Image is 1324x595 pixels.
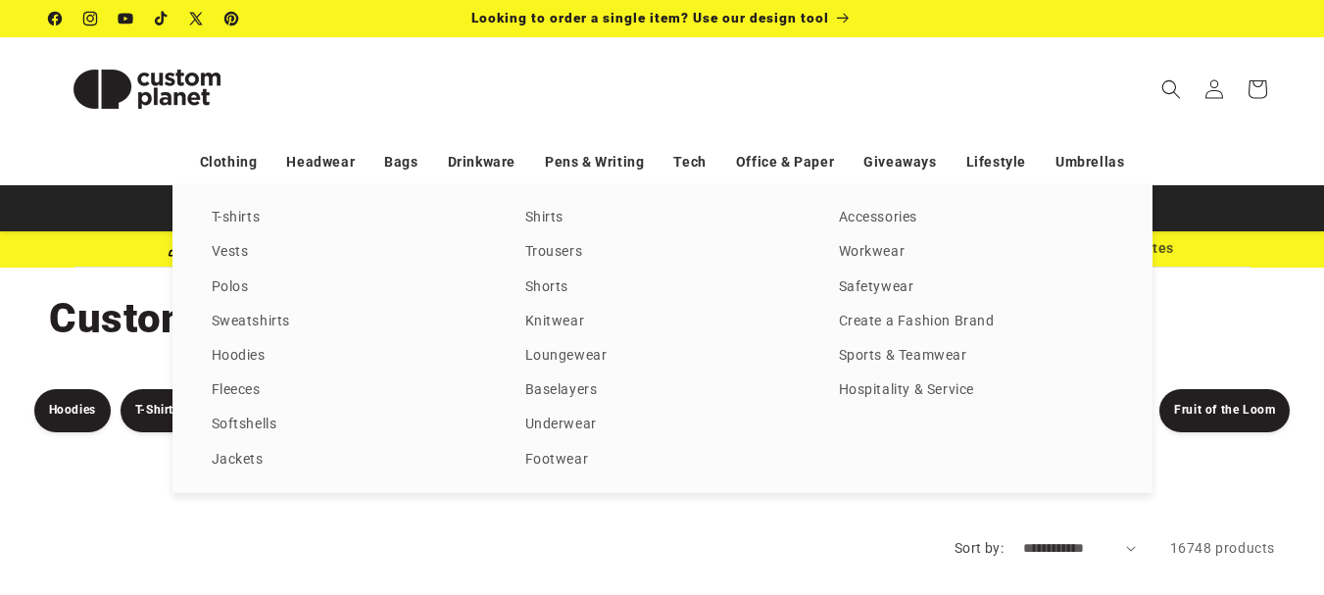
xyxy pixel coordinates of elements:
a: Create a Fashion Brand [839,309,1113,335]
a: Umbrellas [1055,145,1124,179]
a: Clothing [200,145,258,179]
a: Safetywear [839,274,1113,301]
a: Jackets [212,447,486,473]
a: Fleeces [212,377,486,404]
a: Hospitality & Service [839,377,1113,404]
span: Looking to order a single item? Use our design tool [471,10,829,25]
a: Shorts [525,274,800,301]
a: T-shirts [212,205,486,231]
a: Custom Planet [42,37,253,140]
a: Tech [673,145,706,179]
a: Underwear [525,412,800,438]
a: Office & Paper [736,145,834,179]
a: Sweatshirts [212,309,486,335]
a: Drinkware [448,145,515,179]
a: Lifestyle [966,145,1026,179]
label: Sort by: [955,540,1004,556]
a: Headwear [286,145,355,179]
a: Shirts [525,205,800,231]
summary: Search [1150,68,1193,111]
span: 16748 products [1170,540,1275,556]
a: Sports & Teamwear [839,343,1113,370]
a: Workwear [839,239,1113,266]
a: Giveaways [863,145,936,179]
a: Knitwear [525,309,800,335]
img: Custom Planet [49,45,245,133]
a: Trousers [525,239,800,266]
a: Bags [384,145,417,179]
a: Footwear [525,447,800,473]
a: Pens & Writing [545,145,644,179]
a: Polos [212,274,486,301]
a: Accessories [839,205,1113,231]
a: Vests [212,239,486,266]
a: Loungewear [525,343,800,370]
a: Hoodies [212,343,486,370]
a: Baselayers [525,377,800,404]
a: Softshells [212,412,486,438]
